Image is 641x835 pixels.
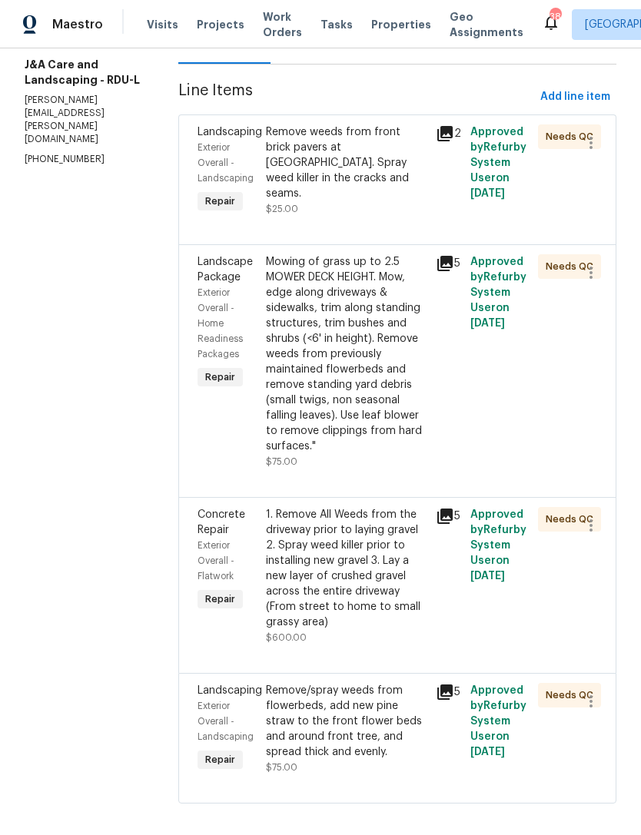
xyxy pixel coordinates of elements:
span: Repair [199,194,241,209]
span: Landscaping [198,127,262,138]
span: $25.00 [266,204,298,214]
div: Remove/spray weeds from flowerbeds, add new pine straw to the front flower beds and around front ... [266,683,427,760]
div: Mowing of grass up to 2.5 MOWER DECK HEIGHT. Mow, edge along driveways & sidewalks, trim along st... [266,254,427,454]
span: Exterior Overall - Landscaping [198,143,254,183]
span: Approved by Refurby System User on [470,257,526,329]
div: 38 [550,9,560,25]
div: 2 [436,124,460,143]
span: Repair [199,591,241,607]
div: 1. Remove All Weeds from the driveway prior to laying gravel 2. Spray weed killer prior to instal... [266,507,427,630]
span: Needs QC [546,512,599,527]
span: Exterior Overall - Home Readiness Packages [198,288,243,359]
span: Landscaping [198,685,262,696]
span: Maestro [52,17,103,32]
span: Properties [371,17,431,32]
span: [DATE] [470,571,505,582]
div: Remove weeds from front brick pavers at [GEOGRAPHIC_DATA]. Spray weed killer in the cracks and se... [266,124,427,201]
span: Landscape Package [198,257,253,283]
span: Needs QC [546,688,599,703]
span: Exterior Overall - Flatwork [198,541,234,581]
span: $75.00 [266,457,297,466]
span: Visits [147,17,178,32]
span: Exterior Overall - Landscaping [198,701,254,741]
span: Work Orders [263,9,302,40]
button: Add line item [534,83,616,111]
span: $75.00 [266,763,297,772]
span: [DATE] [470,318,505,329]
span: Needs QC [546,259,599,274]
span: Geo Assignments [450,9,523,40]
span: Add line item [540,88,610,107]
span: Concrete Repair [198,509,245,535]
div: 5 [436,507,460,525]
h5: J&A Care and Landscaping - RDU-L [25,57,141,88]
span: Approved by Refurby System User on [470,509,526,582]
span: Tasks [320,19,353,30]
span: Approved by Refurby System User on [470,685,526,757]
span: Needs QC [546,129,599,144]
span: Repair [199,369,241,385]
span: [DATE] [470,747,505,757]
span: Repair [199,752,241,767]
span: [DATE] [470,188,505,199]
span: Approved by Refurby System User on [470,127,526,199]
span: Projects [197,17,244,32]
div: 5 [436,683,460,701]
div: 5 [436,254,460,273]
p: [PHONE_NUMBER] [25,153,141,166]
p: [PERSON_NAME][EMAIL_ADDRESS][PERSON_NAME][DOMAIN_NAME] [25,94,141,147]
span: $600.00 [266,633,307,642]
span: Line Items [178,83,534,111]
